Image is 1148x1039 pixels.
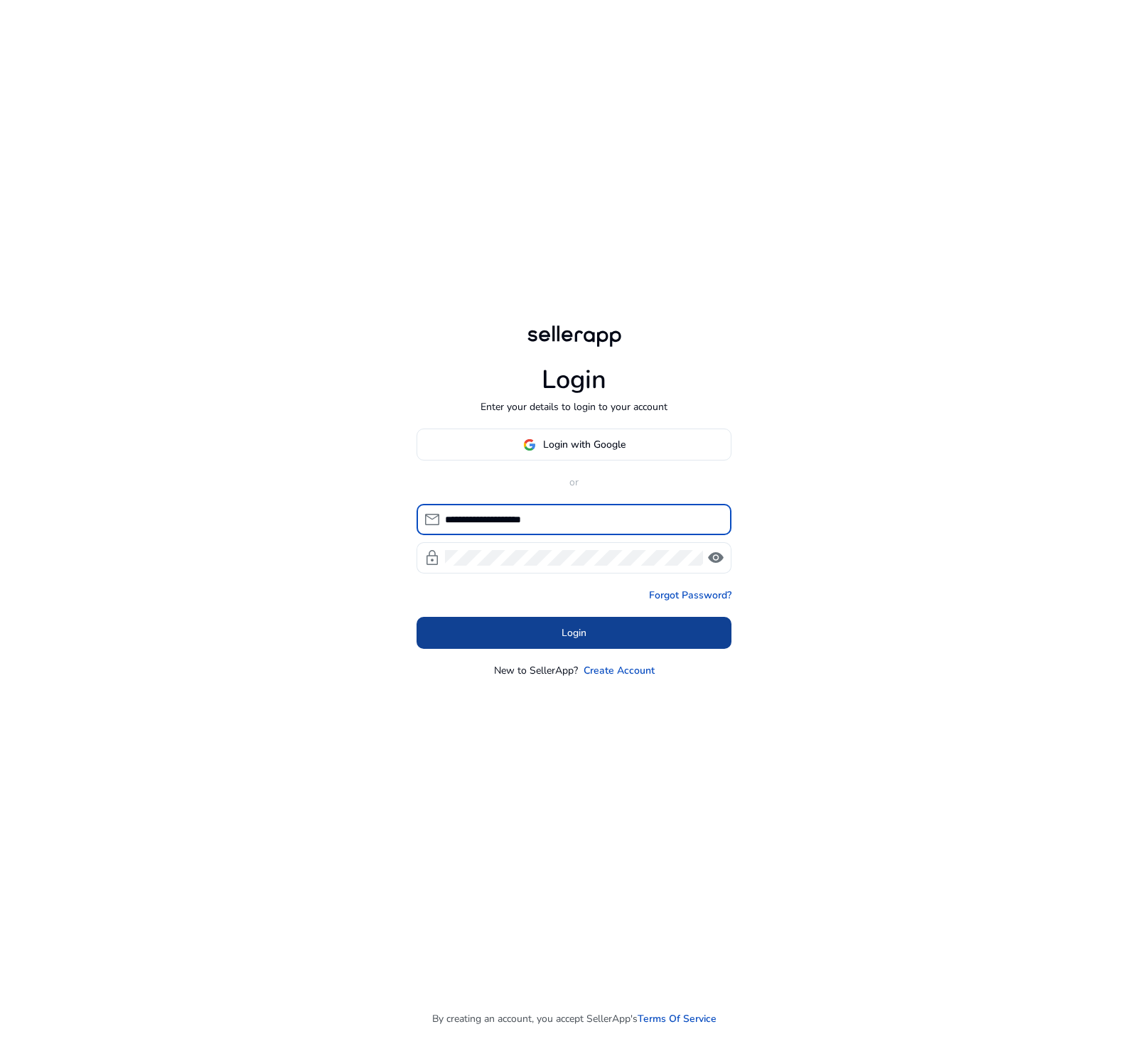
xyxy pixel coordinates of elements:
[417,475,731,490] p: or
[424,511,441,528] span: mail
[417,617,731,649] button: Login
[424,549,441,566] span: lock
[584,663,655,678] a: Create Account
[481,399,667,414] p: Enter your details to login to your account
[494,663,578,678] p: New to SellerApp?
[417,429,731,461] button: Login with Google
[638,1011,717,1026] a: Terms Of Service
[649,588,731,603] a: Forgot Password?
[543,437,626,452] span: Login with Google
[523,438,536,451] img: google-logo.svg
[562,625,586,640] span: Login
[542,365,606,395] h1: Login
[707,549,724,566] span: visibility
